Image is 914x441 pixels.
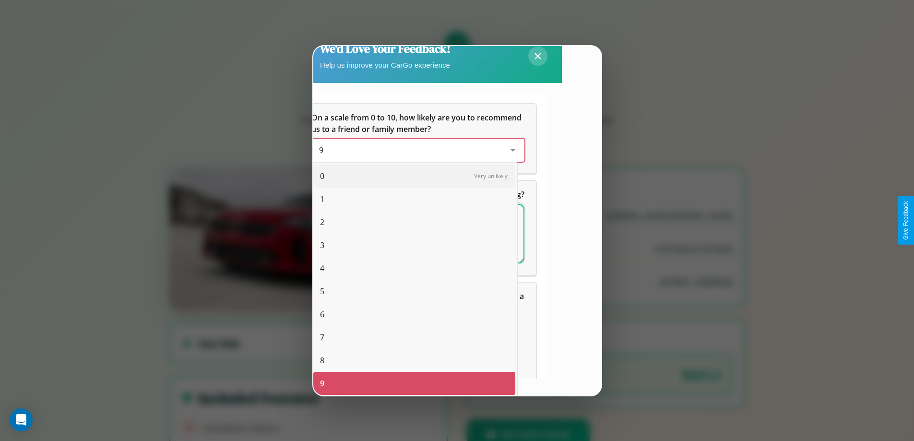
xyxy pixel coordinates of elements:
h5: On a scale from 0 to 10, how likely are you to recommend us to a friend or family member? [311,112,524,135]
div: 2 [313,211,515,234]
span: What can we do to make your experience more satisfying? [311,189,524,200]
div: 1 [313,188,515,211]
div: 10 [313,395,515,418]
div: 3 [313,234,515,257]
div: 0 [313,165,515,188]
div: On a scale from 0 to 10, how likely are you to recommend us to a friend or family member? [300,104,536,173]
span: Very unlikely [474,172,508,180]
span: Which of the following features do you value the most in a vehicle? [311,291,526,313]
h2: We'd Love Your Feedback! [320,41,451,57]
div: 4 [313,257,515,280]
span: 2 [320,216,324,228]
span: 4 [320,262,324,274]
span: 9 [319,145,323,155]
span: 3 [320,239,324,251]
div: 9 [313,372,515,395]
span: 6 [320,309,324,320]
div: 8 [313,349,515,372]
span: 0 [320,170,324,182]
div: 7 [313,326,515,349]
div: Give Feedback [902,201,909,240]
p: Help us improve your CarGo experience [320,59,451,72]
div: Open Intercom Messenger [10,408,33,431]
span: 5 [320,286,324,297]
div: On a scale from 0 to 10, how likely are you to recommend us to a friend or family member? [311,139,524,162]
span: On a scale from 0 to 10, how likely are you to recommend us to a friend or family member? [311,112,523,134]
span: 8 [320,355,324,366]
span: 7 [320,332,324,343]
div: 5 [313,280,515,303]
div: 6 [313,303,515,326]
span: 1 [320,193,324,205]
span: 9 [320,378,324,389]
